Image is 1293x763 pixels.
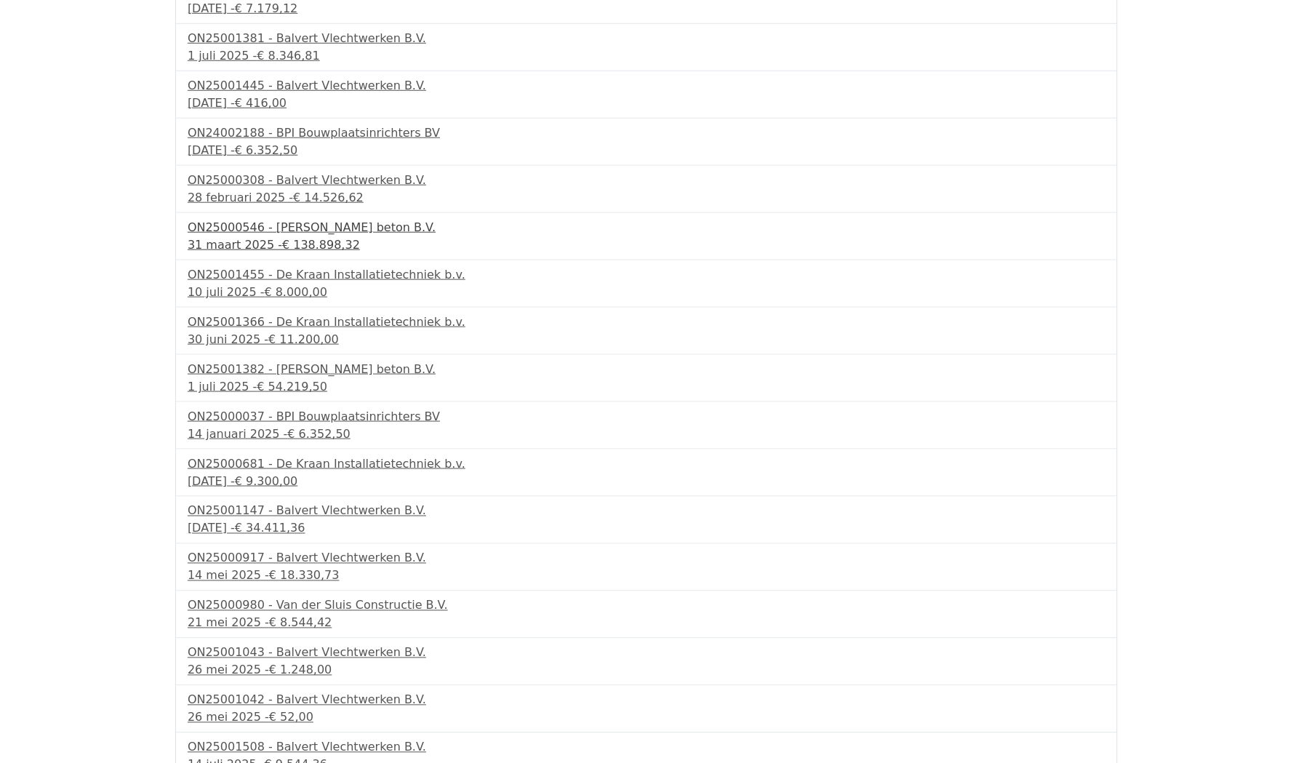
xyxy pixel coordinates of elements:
div: 26 mei 2025 - [188,662,1105,679]
div: ON25001042 - Balvert Vlechtwerken B.V. [188,692,1105,709]
span: € 1.248,00 [269,663,332,677]
div: [DATE] - [188,520,1105,538]
span: € 52,00 [269,711,313,724]
div: 1 juli 2025 - [188,47,1105,65]
a: ON25000037 - BPI Bouwplaatsinrichters BV14 januari 2025 -€ 6.352,50 [188,408,1105,443]
div: 30 juni 2025 - [188,331,1105,348]
span: € 138.898,32 [282,238,360,252]
a: ON25001366 - De Kraan Installatietechniek b.v.30 juni 2025 -€ 11.200,00 [188,313,1105,348]
div: ON25001508 - Balvert Vlechtwerken B.V. [188,739,1105,756]
a: ON25001043 - Balvert Vlechtwerken B.V.26 mei 2025 -€ 1.248,00 [188,644,1105,679]
div: ON25000917 - Balvert Vlechtwerken B.V. [188,550,1105,567]
div: 21 mei 2025 - [188,615,1105,632]
div: ON24002188 - BPI Bouwplaatsinrichters BV [188,124,1105,142]
a: ON25000546 - [PERSON_NAME] beton B.V.31 maart 2025 -€ 138.898,32 [188,219,1105,254]
div: 14 mei 2025 - [188,567,1105,585]
div: 1 juli 2025 - [188,378,1105,396]
div: [DATE] - [188,142,1105,159]
div: 28 februari 2025 - [188,189,1105,207]
span: € 6.352,50 [235,143,298,157]
span: € 18.330,73 [269,569,340,583]
div: 31 maart 2025 - [188,236,1105,254]
span: € 7.179,12 [235,1,298,15]
span: € 6.352,50 [287,427,351,441]
a: ON25000917 - Balvert Vlechtwerken B.V.14 mei 2025 -€ 18.330,73 [188,550,1105,585]
span: € 8.346,81 [257,49,320,63]
a: ON25000980 - Van der Sluis Constructie B.V.21 mei 2025 -€ 8.544,42 [188,597,1105,632]
span: € 8.544,42 [269,616,332,630]
div: 26 mei 2025 - [188,709,1105,727]
div: ON25000037 - BPI Bouwplaatsinrichters BV [188,408,1105,426]
span: € 34.411,36 [235,522,305,535]
div: 10 juli 2025 - [188,284,1105,301]
span: € 8.000,00 [265,285,328,299]
span: € 416,00 [235,96,287,110]
div: ON25001445 - Balvert Vlechtwerken B.V. [188,77,1105,95]
a: ON25001042 - Balvert Vlechtwerken B.V.26 mei 2025 -€ 52,00 [188,692,1105,727]
div: [DATE] - [188,95,1105,112]
a: ON25001445 - Balvert Vlechtwerken B.V.[DATE] -€ 416,00 [188,77,1105,112]
a: ON25001381 - Balvert Vlechtwerken B.V.1 juli 2025 -€ 8.346,81 [188,30,1105,65]
a: ON25000681 - De Kraan Installatietechniek b.v.[DATE] -€ 9.300,00 [188,455,1105,490]
div: ON25001381 - Balvert Vlechtwerken B.V. [188,30,1105,47]
div: ON25001455 - De Kraan Installatietechniek b.v. [188,266,1105,284]
a: ON25001147 - Balvert Vlechtwerken B.V.[DATE] -€ 34.411,36 [188,503,1105,538]
a: ON25000308 - Balvert Vlechtwerken B.V.28 februari 2025 -€ 14.526,62 [188,172,1105,207]
span: € 54.219,50 [257,380,327,394]
a: ON25001382 - [PERSON_NAME] beton B.V.1 juli 2025 -€ 54.219,50 [188,361,1105,396]
div: ON25000308 - Balvert Vlechtwerken B.V. [188,172,1105,189]
div: ON25001366 - De Kraan Installatietechniek b.v. [188,313,1105,331]
div: ON25000980 - Van der Sluis Constructie B.V. [188,597,1105,615]
span: € 11.200,00 [268,332,339,346]
div: 14 januari 2025 - [188,426,1105,443]
div: ON25001147 - Balvert Vlechtwerken B.V. [188,503,1105,520]
div: ON25001043 - Balvert Vlechtwerken B.V. [188,644,1105,662]
span: € 9.300,00 [235,474,298,488]
a: ON25001455 - De Kraan Installatietechniek b.v.10 juli 2025 -€ 8.000,00 [188,266,1105,301]
div: [DATE] - [188,473,1105,490]
div: ON25000681 - De Kraan Installatietechniek b.v. [188,455,1105,473]
a: ON24002188 - BPI Bouwplaatsinrichters BV[DATE] -€ 6.352,50 [188,124,1105,159]
div: ON25000546 - [PERSON_NAME] beton B.V. [188,219,1105,236]
div: ON25001382 - [PERSON_NAME] beton B.V. [188,361,1105,378]
span: € 14.526,62 [293,191,364,204]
